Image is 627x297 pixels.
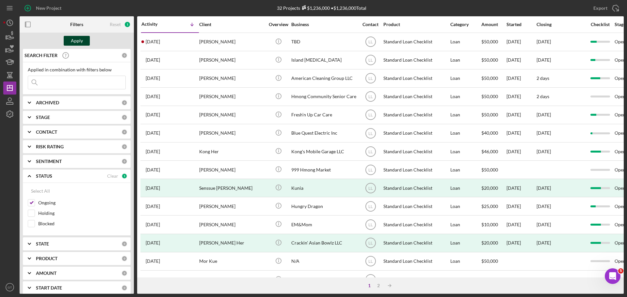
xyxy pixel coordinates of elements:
[146,222,160,227] time: 2025-05-19 21:51
[121,285,127,291] div: 0
[146,76,160,81] time: 2025-08-15 00:31
[537,39,551,44] time: [DATE]
[36,2,61,15] div: New Project
[537,57,551,63] time: [DATE]
[36,129,57,135] b: CONTACT
[28,67,126,72] div: Applied in combination with filters below
[291,70,357,87] div: American Cleaning Group LLC
[121,129,127,135] div: 0
[383,143,449,160] div: Standard Loan Checklist
[121,270,127,276] div: 0
[291,161,357,178] div: 999 Hmong Market
[383,271,449,288] div: Standard Loan Checklist
[506,106,536,124] div: [DATE]
[146,39,160,44] time: 2025-09-04 02:25
[199,161,265,178] div: [PERSON_NAME]
[199,216,265,233] div: [PERSON_NAME]
[383,106,449,124] div: Standard Loan Checklist
[481,130,498,136] span: $40,000
[121,158,127,164] div: 0
[450,234,481,252] div: Loan
[110,22,121,27] div: Reset
[450,161,481,178] div: Loan
[506,179,536,197] div: [DATE]
[368,259,373,264] text: LL
[70,22,83,27] b: Filters
[31,185,50,198] div: Select All
[36,285,62,290] b: START DATE
[291,106,357,124] div: Fresh’n Up Car Care
[537,186,551,191] div: [DATE]
[38,210,126,216] label: Holding
[121,144,127,150] div: 0
[383,198,449,215] div: Standard Loan Checklist
[481,39,498,44] span: $50,000
[450,143,481,160] div: Loan
[450,88,481,105] div: Loan
[368,204,373,209] text: LL
[199,88,265,105] div: [PERSON_NAME]
[383,22,449,27] div: Product
[291,52,357,69] div: Island [MEDICAL_DATA]
[199,33,265,51] div: [PERSON_NAME]
[146,186,160,191] time: 2025-06-04 16:32
[593,2,607,15] div: Export
[146,240,160,245] time: 2025-05-12 17:16
[450,271,481,288] div: Loan
[481,149,498,154] span: $46,000
[291,216,357,233] div: EM&Mom
[8,286,12,289] text: GT
[506,143,536,160] div: [DATE]
[121,241,127,247] div: 0
[368,76,373,81] text: LL
[199,22,265,27] div: Client
[36,241,49,246] b: STATE
[481,276,498,282] span: $50,000
[199,253,265,270] div: Mor Kue
[537,203,551,209] time: [DATE]
[506,88,536,105] div: [DATE]
[383,125,449,142] div: Standard Loan Checklist
[291,88,357,105] div: Hmong Community Senior Care
[506,234,536,252] div: [DATE]
[383,33,449,51] div: Standard Loan Checklist
[481,75,498,81] span: $50,000
[537,22,586,27] div: Closing
[537,276,551,282] time: [DATE]
[586,22,614,27] div: Checklist
[146,130,160,136] time: 2025-07-16 03:31
[199,271,265,288] div: [PERSON_NAME]
[199,52,265,69] div: [PERSON_NAME]
[506,271,536,288] div: [DATE]
[24,53,57,58] b: SEARCH FILTER
[450,52,481,69] div: Loan
[146,204,160,209] time: 2025-05-27 15:51
[277,5,366,11] div: 32 Projects • $1,236,000 Total
[450,216,481,233] div: Loan
[368,149,373,154] text: LL
[481,112,498,117] span: $50,000
[146,94,160,99] time: 2025-07-28 09:05
[481,57,498,63] span: $50,000
[450,106,481,124] div: Loan
[383,52,449,69] div: Standard Loan Checklist
[146,112,160,117] time: 2025-07-18 05:25
[199,106,265,124] div: [PERSON_NAME]
[199,70,265,87] div: [PERSON_NAME]
[481,203,498,209] span: $25,000
[383,234,449,252] div: Standard Loan Checklist
[36,271,56,276] b: AMOUNT
[368,223,373,227] text: LL
[121,100,127,106] div: 0
[3,281,16,294] button: GT
[121,114,127,120] div: 0
[481,22,506,27] div: Amount
[537,130,551,136] time: [DATE]
[383,88,449,105] div: Standard Loan Checklist
[450,179,481,197] div: Loan
[506,22,536,27] div: Started
[481,179,506,197] div: $20,000
[121,256,127,261] div: 0
[36,115,50,120] b: STAGE
[36,256,57,261] b: PRODUCT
